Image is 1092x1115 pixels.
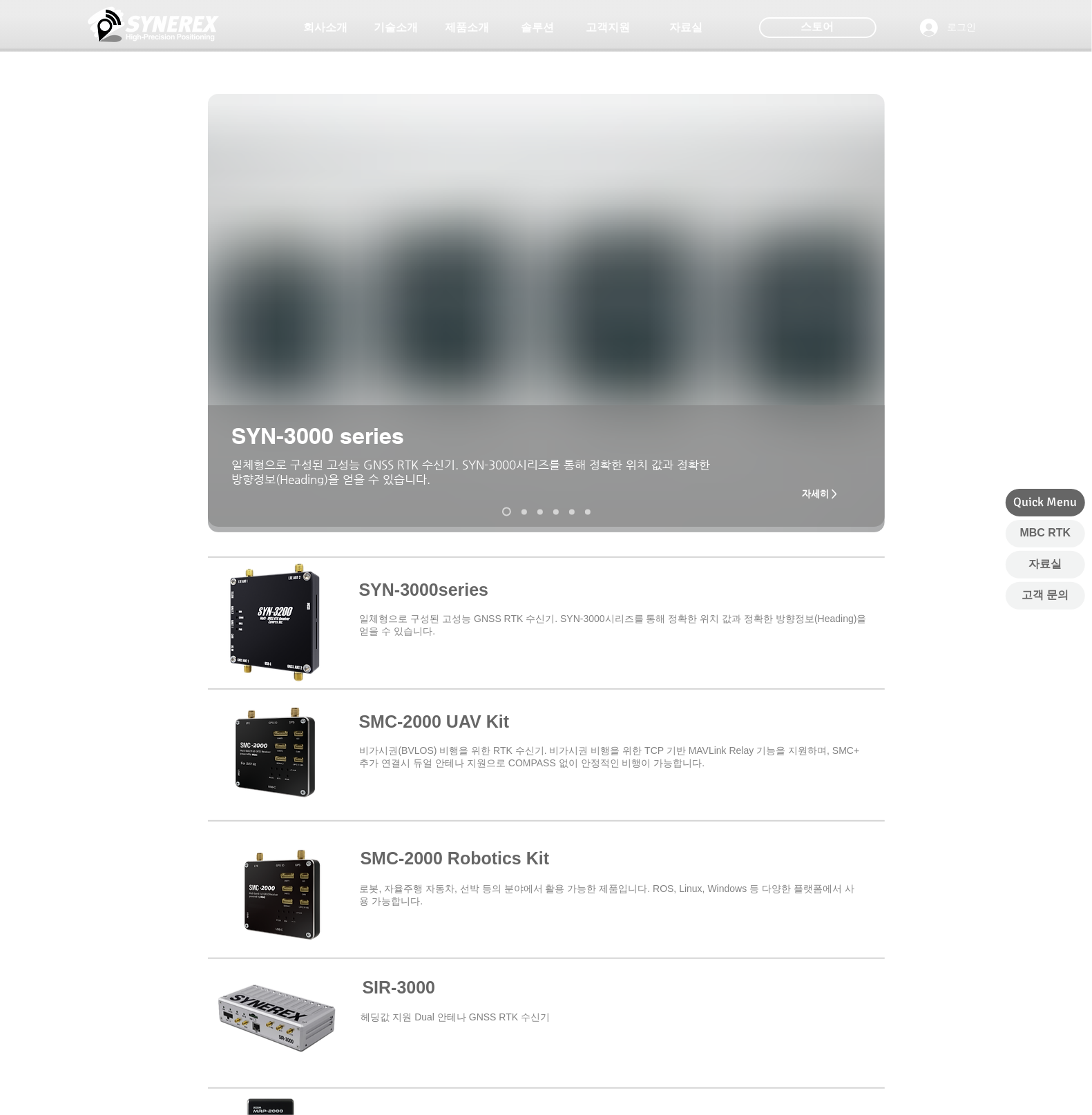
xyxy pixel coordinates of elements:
span: 일체형으로 구성된 고성능 GNSS RTK 수신기. SYN-3000시리즈를 통해 정확한 위치 값과 정확한 방향정보(Heading)을 얻을 수 있습니다. [232,458,711,486]
span: 로그인 [943,21,981,35]
span: SYN-3000 series [232,423,405,449]
a: SYN-3000 series [502,507,511,516]
iframe: Wix Chat [933,1054,1092,1114]
a: 회사소개 [291,14,361,41]
a: 자료실 [652,14,721,41]
span: 고객 문의 [1022,588,1069,603]
span: MBC RTK [1020,525,1071,541]
a: MDU-2000 UAV Kit [585,509,591,514]
a: 고객지원 [574,14,643,41]
span: ​비가시권(BVLOS) 비행을 위한 RTK 수신기. 비가시권 비행을 위한 TCP 기반 MAVLink Relay 기능을 지원하며, SMC+ 추가 연결시 듀얼 안테나 지원으로 C... [360,745,860,768]
span: Quick Menu [1014,494,1077,511]
a: 솔루션 [504,14,573,41]
a: MRD-1000v2 [553,509,559,514]
span: 고객지원 [586,21,631,35]
a: 고객 문의 [1006,582,1085,610]
span: 기술소개 [374,21,419,35]
span: 스토어 [801,19,834,35]
span: 자세히 > [802,488,837,499]
a: TDR-3000 [569,509,575,514]
a: 자세히 > [792,480,847,507]
a: MRP-2000v2 [537,509,543,514]
a: SMC-2000 [521,509,527,514]
span: 자료실 [1029,556,1062,572]
a: 제품소개 [433,14,502,41]
span: 제품소개 [446,21,490,35]
button: 로그인 [910,14,986,41]
a: MBC RTK [1006,520,1085,547]
a: SIR-3000 [363,978,436,997]
nav: 슬라이드 [497,507,595,516]
div: 스토어 [759,17,877,38]
img: 씨너렉스_White_simbol_대지 1.png [88,3,219,45]
span: 자료실 [670,21,703,35]
div: 슬라이드쇼 [208,94,885,532]
span: 솔루션 [521,21,555,35]
a: 기술소개 [362,14,431,41]
a: 자료실 [1006,551,1085,579]
a: ​헤딩값 지원 Dual 안테나 GNSS RTK 수신기 [361,1011,550,1022]
div: Quick Menu [1006,489,1085,516]
span: 회사소개 [304,21,348,35]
